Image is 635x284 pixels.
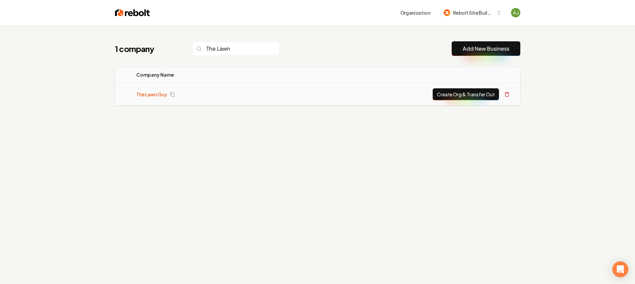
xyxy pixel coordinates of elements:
button: Organization [396,7,434,19]
span: Rebolt Site Builder [453,9,494,16]
button: Add New Business [452,41,520,56]
a: Add New Business [463,45,509,53]
th: Company Name [131,67,265,83]
img: AJ Nimeh [511,8,520,17]
a: The Lawn Guy [136,91,167,98]
h1: 1 company [115,43,179,54]
div: Open Intercom Messenger [612,261,628,277]
button: Open user button [511,8,520,17]
button: Create Org & Transfer Out [433,88,499,100]
img: Rebolt Logo [115,8,150,17]
img: Rebolt Site Builder [444,9,450,16]
input: Search... [192,42,279,56]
